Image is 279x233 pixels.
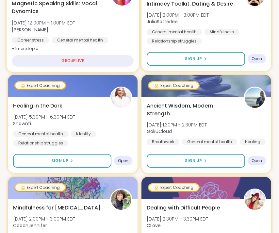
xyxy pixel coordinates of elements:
img: CLove [245,190,265,210]
div: General mental health [182,139,237,145]
img: CoachJennifer [111,190,131,210]
span: [DATE] 2:00PM - 3:00PM EDT [13,216,75,222]
span: Open [252,56,262,61]
b: JuliaSatterlee [147,18,178,25]
b: CLove [147,222,161,229]
div: Identity [71,131,96,137]
span: [DATE] 12:00PM - 1:00PM EDT [12,20,75,26]
span: [DATE] 2:00PM - 3:00PM EDT [147,12,209,18]
button: Sign Up [147,154,245,168]
span: Sign Up [185,56,202,62]
div: Expert Coaching [149,184,199,191]
div: Expert Coaching [15,82,65,89]
button: Sign Up [147,52,245,66]
span: Healing in the Dark [13,102,62,110]
img: Shawnti [111,88,131,108]
b: Shawnti [13,120,31,127]
span: Open [252,158,262,163]
span: [DATE] 2:30PM - 3:30PM EDT [147,216,208,222]
div: Healing [240,139,266,145]
b: CoachJennifer [13,222,47,229]
button: Sign Up [13,154,111,168]
span: Mindfulness for [MEDICAL_DATA] [13,204,101,212]
div: Expert Coaching [15,184,65,191]
div: General mental health [13,131,68,137]
div: GROUP LIVE [12,55,133,67]
span: Ancient Wisdom, Modern Strength [147,102,237,118]
b: GokuCloud [147,128,172,135]
div: Mindfulness [205,29,239,35]
span: [DATE] 5:30PM - 6:30PM EDT [13,114,75,120]
span: Sign Up [185,158,202,164]
span: Open [118,158,128,163]
img: GokuCloud [245,88,265,108]
div: Expert Coaching [149,82,199,89]
div: Relationship struggles [147,38,202,44]
span: [DATE] 1:30PM - 2:30PM EDT [147,122,207,128]
span: Sign Up [51,158,68,164]
div: General mental health [52,37,108,43]
div: Breathwork [147,139,179,145]
div: Career stress [12,37,49,43]
b: [PERSON_NAME] [12,26,48,33]
div: Relationship struggles [13,140,68,146]
div: General mental health [147,29,202,35]
span: Dealing with Difficult People [147,204,220,212]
